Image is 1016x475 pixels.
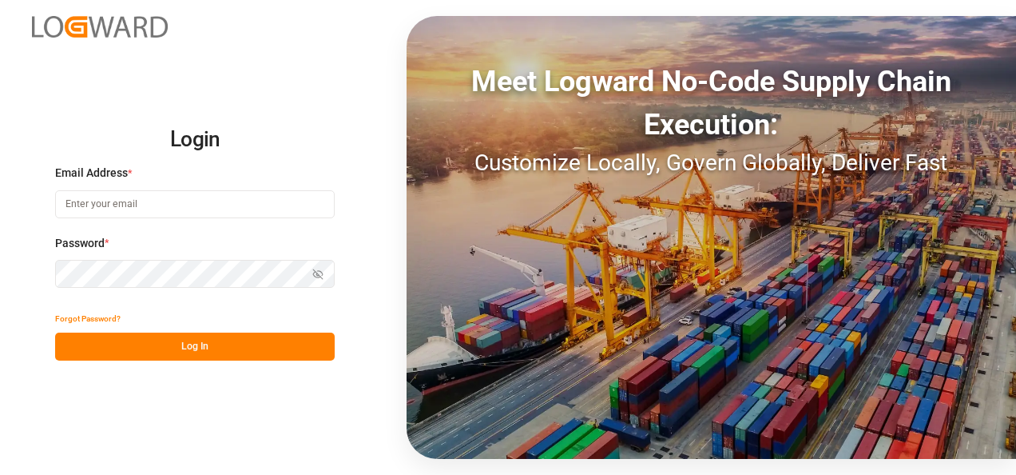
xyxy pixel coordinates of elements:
span: Password [55,235,105,252]
button: Log In [55,333,335,361]
img: Logward_new_orange.png [32,16,168,38]
div: Meet Logward No-Code Supply Chain Execution: [407,60,1016,146]
div: Customize Locally, Govern Globally, Deliver Fast [407,146,1016,180]
span: Email Address [55,165,128,182]
h2: Login [55,114,335,166]
button: Forgot Password? [55,305,121,333]
input: Enter your email [55,190,335,218]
